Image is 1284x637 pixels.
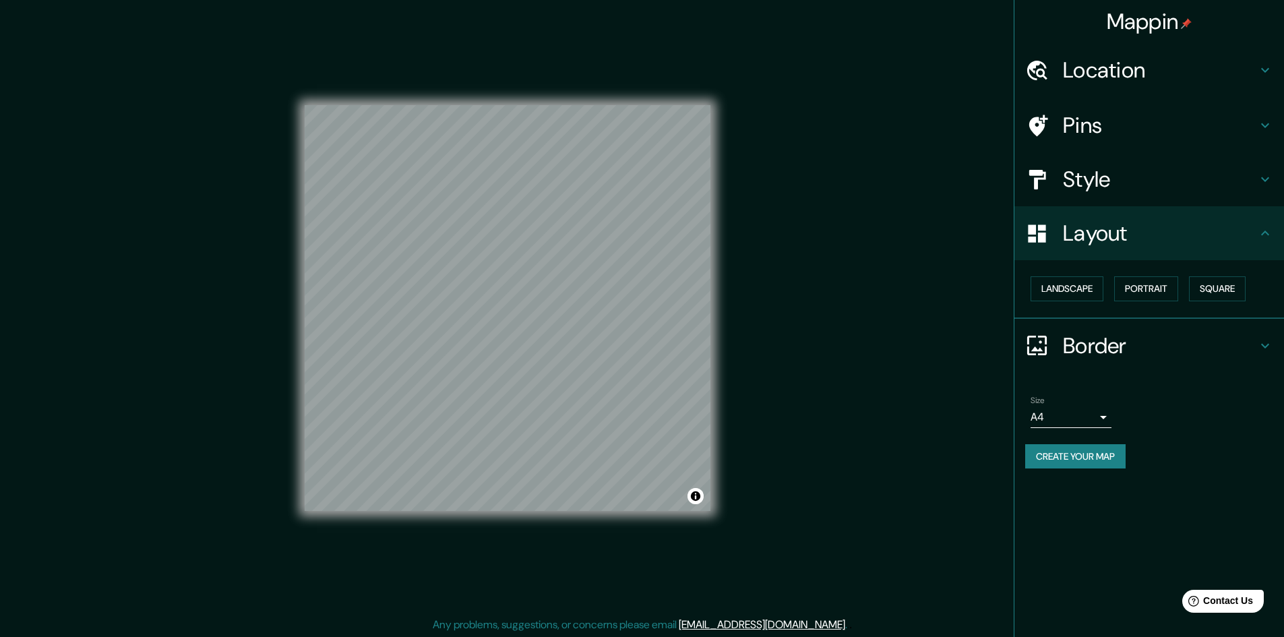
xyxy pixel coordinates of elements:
button: Create your map [1025,444,1126,469]
h4: Mappin [1107,8,1192,35]
div: A4 [1031,406,1111,428]
div: Style [1014,152,1284,206]
div: . [849,617,852,633]
canvas: Map [305,105,710,511]
button: Portrait [1114,276,1178,301]
p: Any problems, suggestions, or concerns please email . [433,617,847,633]
h4: Layout [1063,220,1257,247]
img: pin-icon.png [1181,18,1192,29]
h4: Border [1063,332,1257,359]
h4: Pins [1063,112,1257,139]
h4: Location [1063,57,1257,84]
iframe: Help widget launcher [1164,584,1269,622]
div: Pins [1014,98,1284,152]
button: Square [1189,276,1246,301]
div: Border [1014,319,1284,373]
button: Toggle attribution [687,488,704,504]
label: Size [1031,394,1045,406]
a: [EMAIL_ADDRESS][DOMAIN_NAME] [679,617,845,632]
h4: Style [1063,166,1257,193]
button: Landscape [1031,276,1103,301]
div: . [847,617,849,633]
div: Location [1014,43,1284,97]
div: Layout [1014,206,1284,260]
